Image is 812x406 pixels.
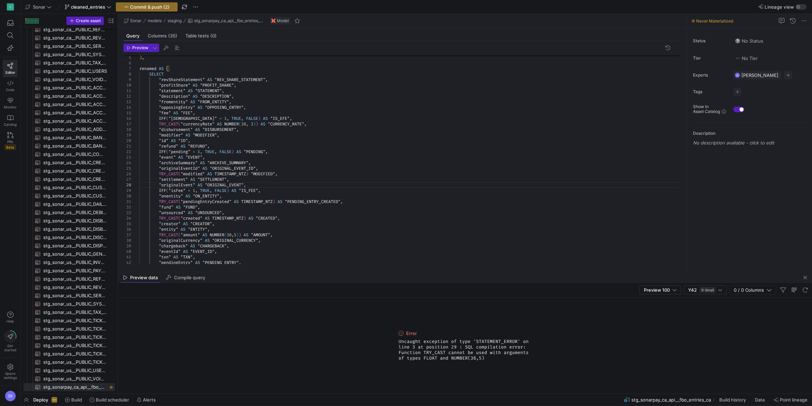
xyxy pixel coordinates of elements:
span: = [219,116,222,121]
span: "profitShare" [159,82,190,88]
span: ) [231,149,234,155]
span: Build scheduler [96,397,129,403]
a: stg_sonar_ca__PUBLIC_REVERSED_PAYMENTS​​​​​​​​​​ [24,34,115,42]
div: Press SPACE to select this row. [24,125,115,133]
div: 23 [124,155,131,160]
span: AS [173,110,178,116]
a: stg_sonar_us__PUBLIC_SERVICES​​​​​​​​​​ [24,291,115,300]
span: AS [190,99,195,105]
div: 8 [124,71,131,77]
span: SELECT [149,71,164,77]
a: stg_sonar_us__PUBLIC_ACCOUNT_STATUSES​​​​​​​​​​ [24,100,115,108]
img: undefined [271,19,275,23]
span: IFF [159,149,166,155]
span: ( [178,121,181,127]
span: stg_sonar_us__PUBLIC_CREDITS​​​​​​​​​​ [43,175,107,183]
div: SB [5,390,16,401]
span: Beta [4,144,16,150]
a: stg_sonar_us__PUBLIC_CUSTOM_FIELDS​​​​​​​​​​ [24,192,115,200]
div: Press SPACE to select this row. [24,92,115,100]
span: "currencyRate" [181,121,215,127]
div: 16 [124,116,131,121]
span: "STATEMENT" [195,88,222,94]
span: "disbursement" [159,127,193,132]
a: PRsBeta [3,129,18,153]
span: "archiveSummary" [159,160,198,166]
div: 15 [124,110,131,116]
span: stg_sonar_us__PUBLIC_CREDIT_CARD_PROCESSORS​​​​​​​​​​ [43,159,107,167]
button: No tierNo Tier [733,54,759,63]
span: "pending" [168,149,190,155]
div: Press SPACE to select this row. [24,383,115,391]
span: renamed [139,66,156,71]
span: Sonar [130,18,142,23]
span: Model [277,18,289,23]
div: Press SPACE to select this row. [24,67,115,75]
a: stg_sonar_us__PUBLIC_REFUNDED_PAYMENTS​​​​​​​​​​ [24,275,115,283]
span: (0) [210,34,217,38]
span: , [227,116,229,121]
a: stg_sonar_us__PUBLIC_VOIDED_PAYMENTS​​​​​​​​​​ [24,374,115,383]
span: = [193,149,195,155]
button: No statusNo Status [733,36,765,45]
span: "statement" [159,88,185,94]
span: "MODIFIER" [193,132,217,138]
span: stg_sonar_us__PUBLIC_SERVICES​​​​​​​​​​ [43,292,107,300]
button: Alerts [134,394,159,406]
span: AS [198,105,202,110]
span: Build [71,397,82,403]
span: stg_sonar_us__PUBLIC_DAILY_AGGREGATE_VALUES​​​​​​​​​​ [43,200,107,208]
span: Tier [693,56,728,61]
span: , [241,116,244,121]
span: stg_sonar_us__PUBLIC_ACCOUNT_ACCOUNT_GROUP​​​​​​​​​​ [43,84,107,92]
div: Press SPACE to select this row. [24,83,115,92]
a: stg_sonar_us__PUBLIC_ACCOUNT_ACCOUNT_GROUP​​​​​​​​​​ [24,83,115,92]
button: cleaned_entries [63,2,113,11]
span: TRY_CAST [159,121,178,127]
span: Experts [693,73,728,78]
span: stg_sonar_us__PUBLIC_COMPANIES​​​​​​​​​​ [43,150,107,158]
a: stg_sonar_us__PUBLIC_DEBITS​​​​​​​​​​ [24,208,115,217]
span: Space settings [4,371,17,380]
button: Sonar [24,2,53,11]
span: "event" [159,155,176,160]
span: , [215,149,217,155]
a: Monitor [3,95,18,112]
span: Status [693,38,728,43]
span: stg_sonar_us__PUBLIC_ACCOUNT_GROUPS​​​​​​​​​​ [43,92,107,100]
div: Press SPACE to select this row. [24,50,115,59]
span: stg_sonar_us__PUBLIC_TAX_TRANSACTIONS​​​​​​​​​​ [43,308,107,316]
span: Editor [6,70,15,74]
span: "FROM_ENTITY" [198,99,229,105]
a: stg_sonar_us__PUBLIC_DISPUTES​​​​​​​​​​ [24,241,115,250]
span: Preview 100 [644,287,670,293]
a: stg_sonar_us__PUBLIC_DISBURSEMENTS​​​​​​​​​​ [24,225,115,233]
span: (35) [168,34,177,38]
span: "refund" [159,143,178,149]
span: AS [195,127,200,132]
span: stg_sonar_us__PUBLIC_SYSTEM_SETTINGS​​​​​​​​​​ [43,300,107,308]
a: S [3,1,18,13]
span: cleaned_entries [71,4,105,10]
span: ( [166,149,168,155]
a: stg_sonar_us__PUBLIC_TICKET_GROUPS​​​​​​​​​​ [24,333,115,341]
span: AS [159,66,164,71]
span: "id" [159,138,168,143]
span: "DISBURSEMENT" [202,127,236,132]
div: 20 [124,138,131,143]
span: stg_sonar_us__PUBLIC_REVERSED_PAYMENTS​​​​​​​​​​ [43,283,107,291]
a: stg_sonar_ca__PUBLIC_SERVICES​​​​​​​​​​ [24,42,115,50]
span: Create asset [76,18,101,23]
a: stg_sonar_us__PUBLIC_INVOICES​​​​​​​​​​ [24,258,115,266]
button: Sonar [122,17,143,25]
a: stg_sonar_us__PUBLIC_TICKET_COMMENTS​​​​​​​​​​ [24,325,115,333]
span: stg_sonar_us__PUBLIC_TICKET_GROUPS​​​​​​​​​​ [43,333,107,341]
span: , [231,94,234,99]
div: 13 [124,99,131,105]
span: stg_sonar_us__PUBLIC_PAYMENTS​​​​​​​​​​ [43,267,107,275]
span: , [200,149,202,155]
a: stg_sonar_us__PUBLIC_DISBURSEMENT_DETAILS​​​​​​​​​​ [24,217,115,225]
span: ( [239,121,241,127]
a: stg_sonar_us__PUBLIC_REVERSED_PAYMENTS​​​​​​​​​​ [24,283,115,291]
a: stg_sonar_ca__PUBLIC_REFUNDED_PAYMENTS​​​​​​​​​​ [24,25,115,34]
